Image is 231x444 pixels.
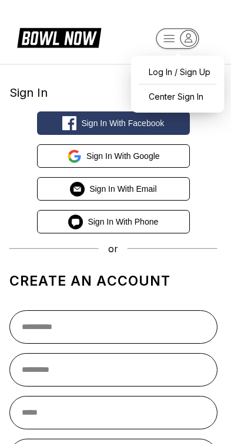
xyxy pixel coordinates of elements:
[86,151,160,161] span: Sign in with Google
[37,144,190,168] button: Sign in with Google
[88,217,158,226] span: Sign in with Phone
[89,184,156,194] span: Sign in with Email
[37,210,190,233] button: Sign in with Phone
[137,62,219,82] a: Log In / Sign Up
[37,111,190,135] button: Sign in with Facebook
[9,243,217,255] div: or
[37,177,190,201] button: Sign in with Email
[9,273,217,289] h1: Create an account
[137,86,219,107] a: Center Sign In
[9,86,217,100] div: Sign In
[81,118,164,128] span: Sign in with Facebook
